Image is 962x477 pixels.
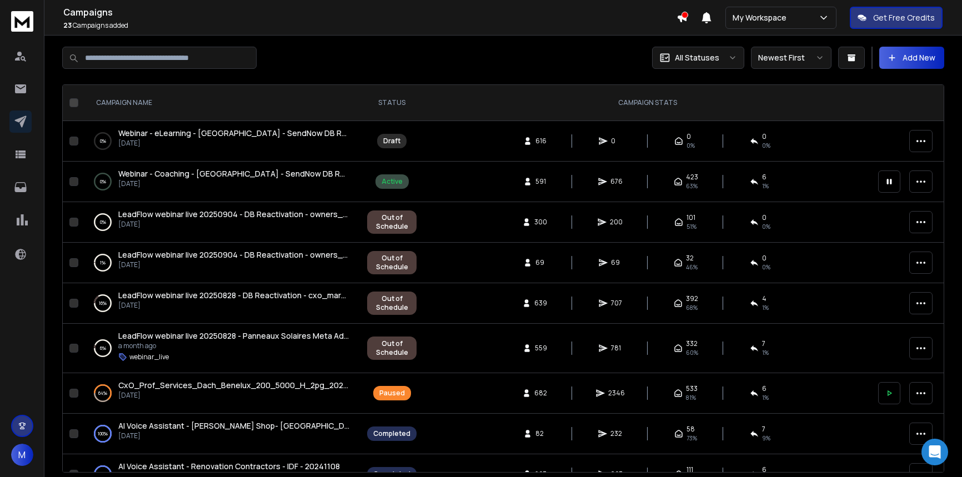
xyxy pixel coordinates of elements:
[535,177,547,186] span: 591
[687,141,695,150] span: 0%
[118,139,349,148] p: [DATE]
[762,339,765,348] span: 7
[118,209,492,219] span: LeadFlow webinar live 20250904 - DB Reactivation - owners_bool_it_serv_consult_fr_11_50_202433
[535,137,547,145] span: 616
[11,11,33,32] img: logo
[762,254,766,263] span: 0
[762,434,770,443] span: 9 %
[762,348,769,357] span: 1 %
[762,173,766,182] span: 6
[118,128,428,138] span: Webinar - eLearning - [GEOGRAPHIC_DATA] - SendNow DB Reactivation - 20250909
[118,461,340,471] span: AI Voice Assistant - Renovation Contractors - IDF - 20241108
[100,217,106,228] p: 0 %
[687,425,695,434] span: 58
[610,218,623,227] span: 200
[762,263,770,272] span: 0 %
[687,213,695,222] span: 101
[100,135,106,147] p: 0 %
[118,330,360,341] span: LeadFlow webinar live 20250828 - Panneaux Solaires Meta Ads Lib
[11,444,33,466] button: M
[129,353,169,361] p: webinar_live
[611,137,622,145] span: 0
[118,342,349,350] p: a month ago
[762,384,766,393] span: 6
[373,254,410,272] div: Out of Schedule
[534,299,547,308] span: 639
[379,389,405,398] div: Paused
[118,179,349,188] p: [DATE]
[850,7,943,29] button: Get Free Credits
[611,299,622,308] span: 707
[373,213,410,231] div: Out of Schedule
[83,283,360,324] td: 16%LeadFlow webinar live 20250828 - DB Reactivation - cxo_marketing_ads_france_11_50_1pg_5_10m_20...
[687,132,691,141] span: 0
[762,303,769,312] span: 1 %
[100,343,106,354] p: 6 %
[373,429,410,438] div: Completed
[118,209,349,220] a: LeadFlow webinar live 20250904 - DB Reactivation - owners_bool_it_serv_consult_fr_11_50_202433
[360,85,423,121] th: STATUS
[83,373,360,414] td: 64%CxO_Prof_Services_Dach_Benelux_200_5000_H_2pg_20241205[DATE]
[762,393,769,402] span: 1 %
[762,213,766,222] span: 0
[83,162,360,202] td: 0%Webinar - Coaching - [GEOGRAPHIC_DATA] - SendNow DB Reactivation - 20250909[DATE]
[686,348,698,357] span: 60 %
[63,21,677,30] p: Campaigns added
[762,141,770,150] span: 0%
[610,177,623,186] span: 676
[534,218,547,227] span: 300
[535,258,547,267] span: 69
[83,243,360,283] td: 1%LeadFlow webinar live 20250904 - DB Reactivation - owners_bool_4_prof_training_coaching_1_10_ne...
[535,429,547,438] span: 82
[762,222,770,231] span: 0 %
[118,461,340,472] a: AI Voice Assistant - Renovation Contractors - IDF - 20241108
[63,21,72,30] span: 23
[686,384,698,393] span: 533
[83,202,360,243] td: 0%LeadFlow webinar live 20250904 - DB Reactivation - owners_bool_it_serv_consult_fr_11_50_202433[...
[118,260,349,269] p: [DATE]
[98,388,107,399] p: 64 %
[118,301,349,310] p: [DATE]
[423,85,871,121] th: CAMPAIGN STATS
[762,294,766,303] span: 4
[118,290,349,301] a: LeadFlow webinar live 20250828 - DB Reactivation - cxo_marketing_ads_france_11_50_1pg_5_10m_20240106
[751,47,831,69] button: Newest First
[687,222,697,231] span: 51 %
[99,298,107,309] p: 16 %
[686,339,698,348] span: 332
[83,324,360,373] td: 6%LeadFlow webinar live 20250828 - Panneaux Solaires Meta Ads Liba month agowebinar_live
[118,249,349,260] a: LeadFlow webinar live 20250904 - DB Reactivation - owners_bool_4_prof_training_coaching_1_10_new_...
[687,465,693,474] span: 111
[118,168,427,179] span: Webinar - Coaching - [GEOGRAPHIC_DATA] - SendNow DB Reactivation - 20250909
[686,263,698,272] span: 46 %
[733,12,791,23] p: My Workspace
[687,434,697,443] span: 73 %
[762,465,766,474] span: 6
[118,391,349,400] p: [DATE]
[83,85,360,121] th: CAMPAIGN NAME
[611,344,622,353] span: 781
[63,6,677,19] h1: Campaigns
[686,182,698,190] span: 63 %
[98,428,108,439] p: 100 %
[118,249,563,260] span: LeadFlow webinar live 20250904 - DB Reactivation - owners_bool_4_prof_training_coaching_1_10_new_...
[118,290,528,300] span: LeadFlow webinar live 20250828 - DB Reactivation - cxo_marketing_ads_france_11_50_1pg_5_10m_20240106
[383,137,400,145] div: Draft
[608,389,625,398] span: 2346
[100,176,106,187] p: 0 %
[873,12,935,23] p: Get Free Credits
[879,47,944,69] button: Add New
[118,330,349,342] a: LeadFlow webinar live 20250828 - Panneaux Solaires Meta Ads Lib
[373,294,410,312] div: Out of Schedule
[118,380,349,391] a: CxO_Prof_Services_Dach_Benelux_200_5000_H_2pg_20241205
[686,173,698,182] span: 423
[686,303,698,312] span: 68 %
[611,258,622,267] span: 69
[382,177,403,186] div: Active
[675,52,719,63] p: All Statuses
[118,380,365,390] span: CxO_Prof_Services_Dach_Benelux_200_5000_H_2pg_20241205
[83,414,360,454] td: 100%AI Voice Assistant - [PERSON_NAME] Shop- [GEOGRAPHIC_DATA] + 92 - 202411 12-25[DATE]
[118,128,349,139] a: Webinar - eLearning - [GEOGRAPHIC_DATA] - SendNow DB Reactivation - 20250909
